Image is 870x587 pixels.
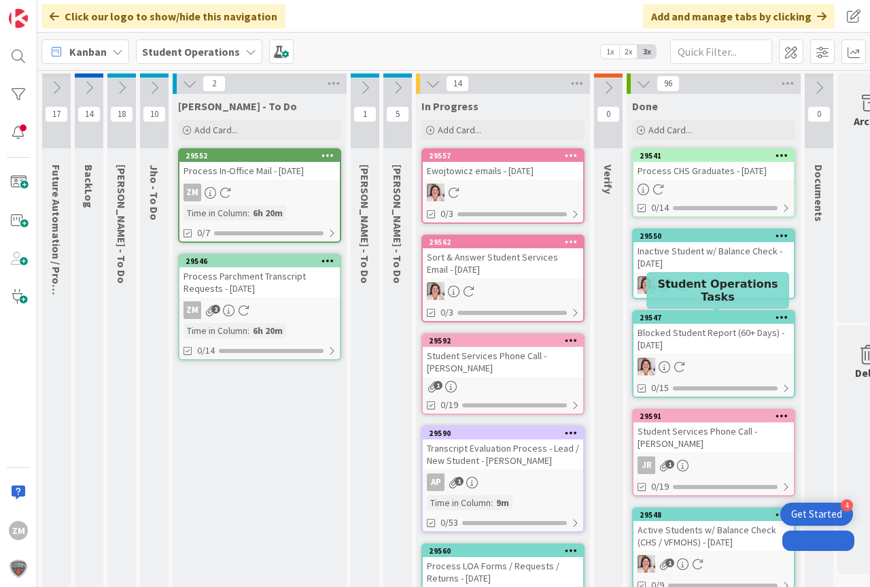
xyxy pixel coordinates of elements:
span: 1 [353,106,377,122]
span: Kanban [69,44,107,60]
div: AP [423,473,583,491]
div: 29548Active Students w/ Balance Check (CHS / VFMOHS) - [DATE] [633,509,794,551]
span: Documents [812,165,826,222]
span: 18 [110,106,133,122]
div: 29552 [186,151,340,161]
div: 29560Process LOA Forms / Requests / Returns - [DATE] [423,545,583,587]
div: 29592 [423,335,583,347]
div: Time in Column [184,323,247,338]
div: EW [423,184,583,201]
div: Time in Column [184,205,247,220]
span: 0/7 [197,226,210,240]
span: 5 [386,106,409,122]
span: Add Card... [194,124,238,136]
div: Add and manage tabs by clicking [643,4,835,29]
span: 14 [77,106,101,122]
div: 4 [841,499,853,511]
div: Inactive Student w/ Balance Check - [DATE] [633,242,794,272]
span: 1 [665,558,674,567]
span: : [491,495,493,510]
div: 29592 [429,336,583,346]
div: 29592Student Services Phone Call - [PERSON_NAME] [423,335,583,377]
div: Student Services Phone Call - [PERSON_NAME] [633,422,794,452]
div: Process CHS Graduates - [DATE] [633,162,794,180]
b: Student Operations [142,45,240,58]
div: Click our logo to show/hide this navigation [41,4,285,29]
div: 29591 [640,412,794,421]
div: 29590 [423,427,583,439]
span: BackLog [82,165,96,208]
img: Visit kanbanzone.com [9,9,28,28]
img: avatar [9,559,28,578]
div: 29548 [633,509,794,521]
div: ZM [179,184,340,201]
div: 29591Student Services Phone Call - [PERSON_NAME] [633,410,794,452]
span: 1x [601,45,619,58]
div: Process Parchment Transcript Requests - [DATE] [179,267,340,297]
div: 29590Transcript Evaluation Process - Lead / New Student - [PERSON_NAME] [423,427,583,469]
div: Ewojtowicz emails - [DATE] [423,162,583,180]
span: 0/19 [651,480,669,494]
div: 29562 [423,236,583,248]
span: Eric - To Do [358,165,372,284]
div: 29562 [429,237,583,247]
span: 2 [211,305,220,314]
div: 29541 [640,151,794,161]
span: 96 [657,76,680,92]
div: 6h 20m [249,205,286,220]
span: 1 [665,460,674,469]
span: Jho - To Do [147,165,161,220]
span: 0/3 [440,305,453,320]
div: ZM [184,301,201,319]
span: : [247,323,249,338]
div: 29550 [640,231,794,241]
span: 0 [807,106,831,122]
span: In Progress [421,99,478,113]
div: 29547 [640,313,794,322]
img: EW [638,358,655,375]
div: 29557 [423,150,583,162]
span: 1 [455,477,464,486]
img: EW [427,184,445,201]
span: 17 [45,106,68,122]
div: 29547Blocked Student Report (60+ Days) - [DATE] [633,312,794,354]
div: EW [633,358,794,375]
span: 0/53 [440,516,458,530]
span: 14 [446,76,469,92]
span: Add Card... [438,124,481,136]
div: 29550 [633,230,794,242]
span: 3x [638,45,656,58]
div: 29548 [640,510,794,520]
div: Open Get Started checklist, remaining modules: 4 [780,503,853,526]
div: 29557Ewojtowicz emails - [DATE] [423,150,583,180]
img: EW [638,276,655,294]
span: 10 [143,106,166,122]
div: 29541 [633,150,794,162]
div: Process LOA Forms / Requests / Returns - [DATE] [423,557,583,587]
input: Quick Filter... [670,39,772,64]
div: JR [633,456,794,474]
span: 2 [203,76,226,92]
img: EW [638,555,655,573]
img: EW [427,282,445,300]
div: ZM [9,521,28,540]
h5: Student Operations Tasks [652,278,784,303]
div: JR [638,456,655,474]
div: 29546 [179,255,340,267]
div: 29541Process CHS Graduates - [DATE] [633,150,794,180]
span: Emilie - To Do [115,165,128,284]
span: 0/14 [197,343,215,358]
span: : [247,205,249,220]
div: 29560 [423,545,583,557]
div: 29550Inactive Student w/ Balance Check - [DATE] [633,230,794,272]
span: Verify [602,165,615,194]
div: Time in Column [427,495,491,510]
div: 29562Sort & Answer Student Services Email - [DATE] [423,236,583,278]
span: 0/14 [651,201,669,215]
div: 29552 [179,150,340,162]
div: 29557 [429,151,583,161]
span: 0/19 [440,398,458,412]
div: Blocked Student Report (60+ Days) - [DATE] [633,324,794,354]
div: 29560 [429,546,583,556]
div: 29552Process In-Office Mail - [DATE] [179,150,340,180]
